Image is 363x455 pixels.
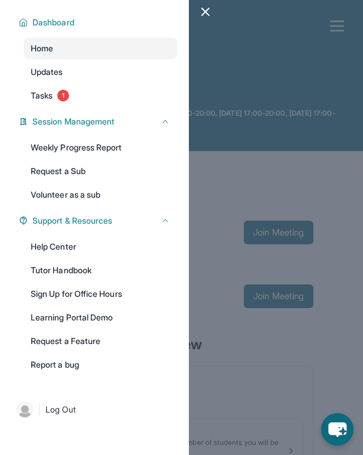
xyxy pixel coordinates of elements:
span: | [38,402,41,417]
a: Volunteer as a sub [24,184,177,205]
a: Request a Sub [24,161,177,182]
a: Tasks1 [24,85,177,106]
span: 1 [57,90,69,102]
a: Home [24,38,177,59]
a: Report a bug [24,354,177,375]
span: Updates [31,66,63,78]
a: Updates [24,61,177,83]
a: |Log Out [12,397,177,423]
span: Home [31,42,53,54]
a: Tutor Handbook [24,260,177,281]
a: Request a Feature [24,330,177,352]
button: Dashboard [28,17,170,28]
span: Tasks [31,90,53,102]
a: Help Center [24,236,177,257]
span: Support & Resources [32,215,112,227]
a: Learning Portal Demo [24,307,177,328]
a: Sign Up for Office Hours [24,283,177,305]
span: Log Out [45,404,76,415]
button: Session Management [28,116,170,127]
img: user-img [17,401,33,418]
span: Session Management [32,116,115,127]
button: chat-button [321,413,354,446]
a: Weekly Progress Report [24,137,177,158]
button: Support & Resources [28,215,170,227]
span: Dashboard [32,17,74,28]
